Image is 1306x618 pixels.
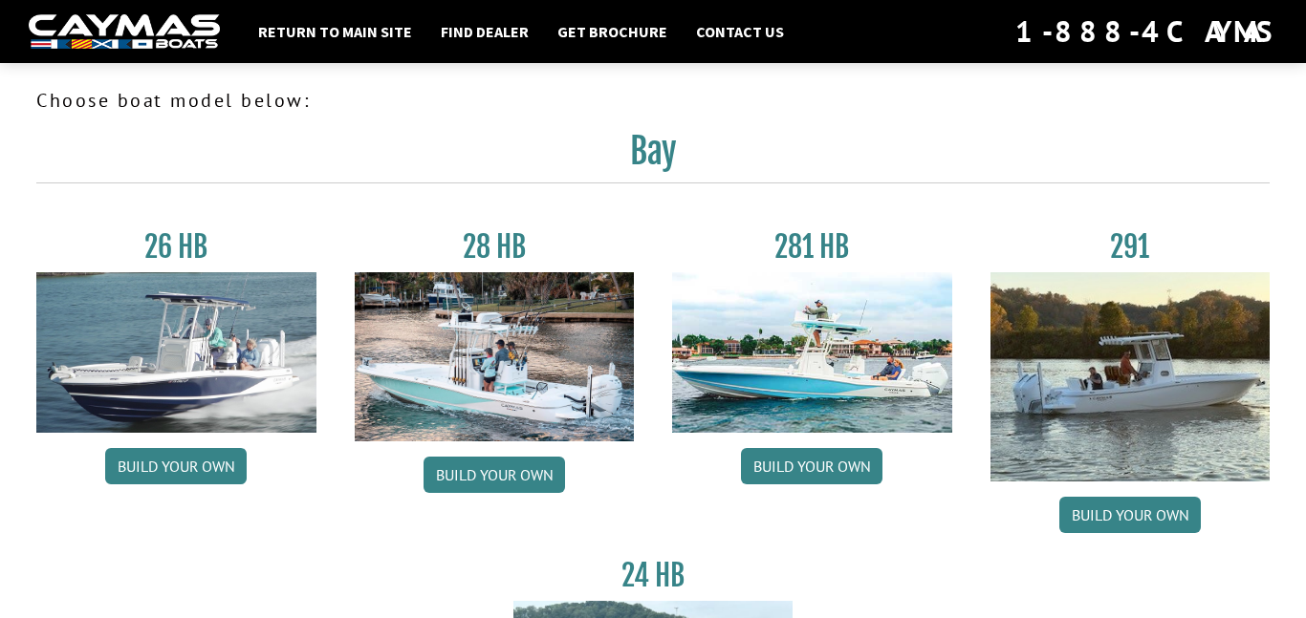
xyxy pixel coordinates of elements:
img: white-logo-c9c8dbefe5ff5ceceb0f0178aa75bf4bb51f6bca0971e226c86eb53dfe498488.png [29,14,220,50]
a: Build your own [105,448,247,484]
p: Choose boat model below: [36,86,1270,115]
h3: 26 HB [36,229,316,265]
a: Build your own [424,457,565,493]
img: 26_new_photo_resized.jpg [36,272,316,433]
a: Return to main site [249,19,422,44]
a: Build your own [1059,497,1201,533]
h3: 281 HB [672,229,952,265]
img: 291_Thumbnail.jpg [990,272,1271,481]
h3: 291 [990,229,1271,265]
a: Build your own [741,448,882,484]
h3: 28 HB [355,229,635,265]
h2: Bay [36,130,1270,183]
div: 1-888-4CAYMAS [1015,11,1277,53]
a: Find Dealer [431,19,538,44]
h3: 24 HB [513,558,794,593]
img: 28-hb-twin.jpg [672,272,952,433]
a: Contact Us [686,19,794,44]
img: 28_hb_thumbnail_for_caymas_connect.jpg [355,272,635,441]
a: Get Brochure [548,19,677,44]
